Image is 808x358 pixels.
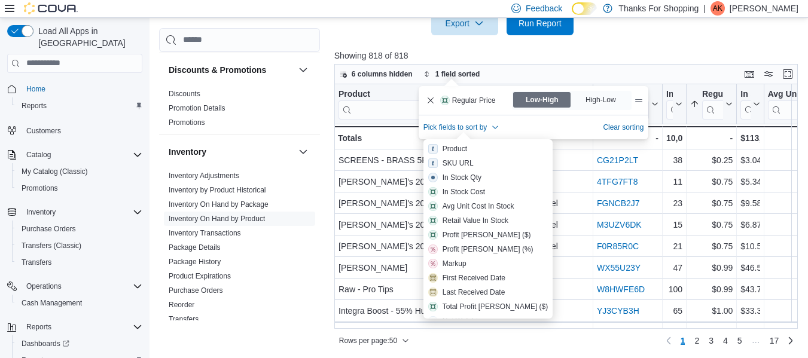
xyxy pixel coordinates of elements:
span: Rows per page : 50 [339,336,397,345]
button: 1 field sorted [419,67,485,81]
span: Transfers [22,258,51,267]
span: Catalog [26,150,51,160]
div: In Stock Qty [666,89,673,120]
input: Dark Mode [572,2,597,15]
span: Cash Management [22,298,82,308]
div: 47 [666,261,682,275]
span: 5 [737,335,742,347]
nav: Pagination for preceding grid [661,331,798,350]
a: F0R85R0C [597,241,639,251]
div: Markup [443,259,466,268]
div: Total Profit [PERSON_NAME] ($) [443,302,548,311]
a: Customers [22,124,66,138]
button: Sort by: Markup [423,256,553,271]
span: Run Report [519,17,562,29]
a: Inventory by Product Historical [169,186,266,194]
span: Transfers (Classic) [17,238,142,253]
div: $43.75 [740,282,760,296]
p: [PERSON_NAME] [730,1,798,16]
span: Inventory by Product Historical [169,185,266,195]
button: Display options [761,67,776,81]
span: Reports [26,322,51,332]
span: 2 [694,335,699,347]
span: My Catalog (Classic) [17,164,142,179]
button: Sort by: Total Profit Margin ($) [423,299,553,314]
span: Purchase Orders [169,286,223,295]
div: Product [339,89,580,100]
span: Reports [17,99,142,113]
div: $6.875 [740,218,760,232]
div: Raw - Pro Tips [339,282,589,296]
span: 17 [770,335,779,347]
button: Discounts & Promotions [296,63,310,77]
div: $9.5833 [740,196,760,210]
div: Regular Price [702,89,723,100]
div: 11 [666,175,682,189]
span: Dashboards [17,336,142,351]
button: Run Report [507,11,574,35]
button: Catalog [2,146,147,163]
div: $1.00 [690,304,733,318]
div: - [690,131,733,145]
button: Transfers (Classic) [12,237,147,254]
button: Promotions [12,180,147,197]
span: Transfers [169,314,199,324]
button: Regular Price [690,89,733,120]
button: Sort by: Net Weight [423,314,553,328]
a: Transfers [17,255,56,270]
a: Transfers [169,315,199,323]
span: Feedback [526,2,562,14]
button: Export [431,11,498,35]
a: Next page [783,333,798,348]
button: Home [2,80,147,97]
button: Transfers [12,254,147,271]
div: In Stock Qty [443,173,481,182]
button: In Stock Cost [740,89,760,120]
span: Operations [26,281,62,291]
a: Inventory Adjustments [169,172,239,180]
button: My Catalog (Classic) [12,163,147,180]
span: Promotion Details [169,103,225,113]
span: 1 [681,335,685,347]
div: First Received Date [443,273,505,283]
div: $1.99 [690,325,733,339]
div: Integra Boost - 55% Humectant - 4g [339,304,589,318]
span: My Catalog (Classic) [22,167,88,176]
a: Promotions [169,118,205,127]
span: Reports [22,320,142,334]
span: Home [22,81,142,96]
button: Sort by: Profit Margin ($) [423,228,553,242]
div: $10.50 [740,239,760,253]
span: Inventory [26,207,56,217]
a: Cash Management [17,296,87,310]
div: $60.00 [740,325,760,339]
p: | [703,1,706,16]
label: High-Low [572,91,632,109]
div: 60 [666,325,682,339]
ul: Pagination for preceding grid [676,331,784,350]
span: Operations [22,279,142,293]
span: Catalog [22,148,142,162]
div: Product [443,144,467,154]
span: 4 [723,335,728,347]
div: [PERSON_NAME] [339,261,589,275]
span: 3 [709,335,714,347]
span: Reorder [169,300,194,310]
li: Skipping pages 6 to 16 [747,335,765,350]
h3: Discounts & Promotions [169,64,266,76]
button: Operations [22,279,66,293]
span: 6 columns hidden [352,69,413,79]
label: Low-High [512,91,572,109]
a: 4TFG7FT8 [597,177,638,186]
span: Purchase Orders [17,222,142,236]
a: Package History [169,258,221,266]
button: Discounts & Promotions [169,64,294,76]
div: $0.75 [690,218,733,232]
span: Dark Mode [572,15,572,16]
div: 15 [666,218,682,232]
a: Purchase Orders [17,222,81,236]
div: $0.25 [690,153,733,167]
span: Transfers [17,255,142,270]
button: Sort by: Last Received Date [423,285,553,299]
